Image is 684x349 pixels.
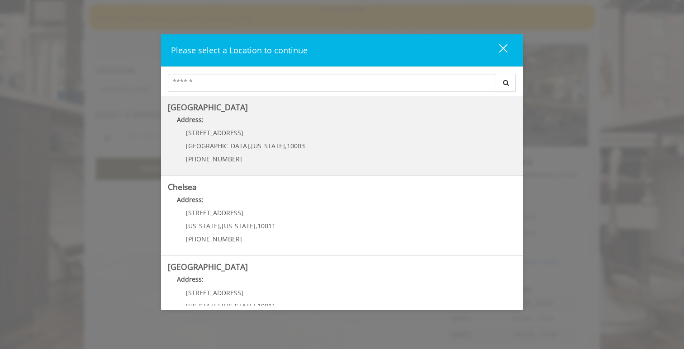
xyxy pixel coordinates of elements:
input: Search Center [168,74,496,92]
span: , [256,302,257,310]
span: [US_STATE] [222,302,256,310]
span: , [249,141,251,150]
b: Address: [177,195,204,204]
span: 10011 [257,302,275,310]
span: [US_STATE] [251,141,285,150]
button: close dialog [482,41,513,60]
div: Center Select [168,74,516,96]
b: Chelsea [168,181,197,192]
span: , [256,222,257,230]
span: , [220,302,222,310]
span: [PHONE_NUMBER] [186,155,242,163]
b: [GEOGRAPHIC_DATA] [168,102,248,113]
span: [US_STATE] [186,302,220,310]
span: [US_STATE] [222,222,256,230]
span: , [285,141,287,150]
span: , [220,222,222,230]
b: Address: [177,275,204,283]
span: 10011 [257,222,275,230]
span: [STREET_ADDRESS] [186,288,243,297]
span: [GEOGRAPHIC_DATA] [186,141,249,150]
div: close dialog [489,43,507,57]
span: [STREET_ADDRESS] [186,128,243,137]
i: Search button [501,80,511,86]
span: 10003 [287,141,305,150]
span: Please select a Location to continue [171,45,308,56]
b: [GEOGRAPHIC_DATA] [168,261,248,272]
span: [US_STATE] [186,222,220,230]
span: [STREET_ADDRESS] [186,208,243,217]
b: Address: [177,115,204,124]
span: [PHONE_NUMBER] [186,235,242,243]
